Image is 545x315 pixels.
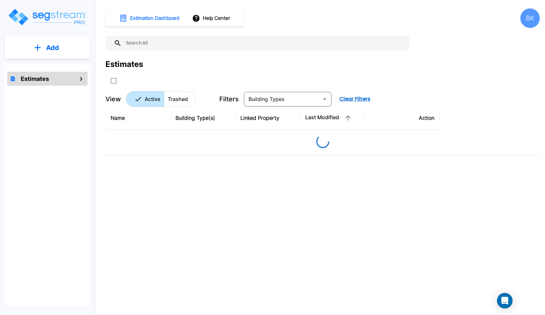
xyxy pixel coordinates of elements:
[7,8,87,26] img: Logo
[235,106,300,130] th: Linked Property
[219,94,239,104] p: Filters
[126,91,164,107] button: Active
[130,15,179,22] h1: Estimation Dashboard
[111,114,165,122] div: Name
[107,74,120,87] button: SelectAll
[320,94,329,104] button: Open
[164,91,196,107] button: Trashed
[170,106,235,130] th: Building Type(s)
[365,106,440,130] th: Action
[117,11,183,25] button: Estimation Dashboard
[145,95,160,103] p: Active
[21,74,49,83] h1: Estimates
[168,95,188,103] p: Trashed
[191,12,233,24] button: Help Center
[105,58,143,70] div: Estimates
[520,8,540,28] div: BK
[46,43,59,53] p: Add
[246,94,319,104] input: Building Types
[337,93,373,106] button: Clear Filters
[497,293,513,309] div: Open Intercom Messenger
[5,38,90,57] button: Add
[105,94,121,104] p: View
[122,36,406,51] input: Search All
[126,91,196,107] div: Platform
[300,106,365,130] th: Last Modified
